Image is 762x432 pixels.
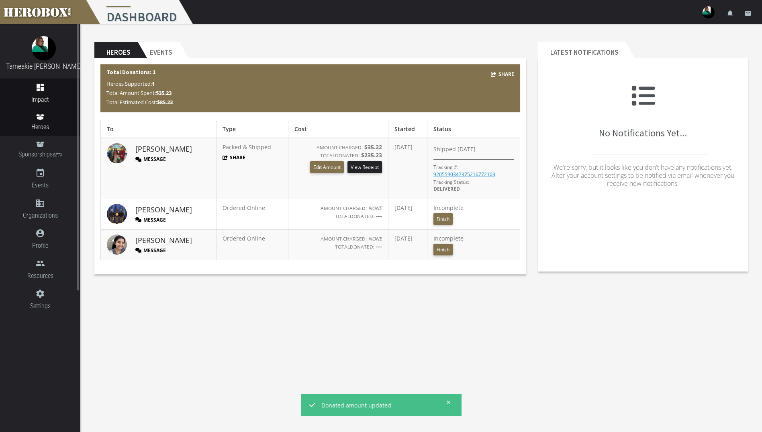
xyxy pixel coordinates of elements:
[320,152,360,158] small: TOTAL DONATED:
[135,235,192,246] a: [PERSON_NAME]
[364,143,382,151] b: $35.22
[433,244,453,255] button: Finish
[388,120,427,138] th: Started
[32,36,56,60] img: image
[310,161,344,173] button: Edit Amount
[107,235,127,255] img: image
[433,171,495,178] a: 9205590347375216772103
[106,89,172,97] span: Total Amount Spent:
[388,199,427,229] td: [DATE]
[376,243,382,250] b: ---
[53,152,62,158] small: BETA
[106,99,173,106] span: Total Estimated Cost:
[376,212,382,220] b: ---
[35,82,45,92] i: dashboard
[388,138,427,199] td: [DATE]
[223,143,271,151] span: Packed & Shipped
[288,120,388,138] th: Cost
[544,64,742,213] div: No Notifications Yet...
[6,62,82,70] a: Tameakie [PERSON_NAME]
[135,144,192,154] a: [PERSON_NAME]
[544,84,742,138] h2: No Notifications Yet...
[554,163,733,172] span: We're sorry, but it looks like you don't have any notifications yet.
[321,235,367,242] small: AMOUNT CHARGED:
[744,10,752,17] i: email
[100,64,520,112] div: Total Donations: 1
[135,216,166,223] button: Message
[107,204,127,224] img: image
[156,89,172,97] b: $35.23
[152,80,155,87] b: 1
[321,401,441,410] span: Donated amount updated.
[94,42,138,58] h2: Heroes
[223,154,246,161] button: Share
[223,204,265,212] span: Ordered Online
[491,70,514,79] button: Share
[135,247,166,254] button: Message
[368,205,382,211] small: NONE
[101,120,217,138] th: To
[135,156,166,163] button: Message
[361,151,382,159] b: $235.23
[317,144,363,150] small: AMOUNT CHARGED:
[727,10,734,17] i: notifications
[347,161,382,173] a: View Receipt
[335,213,374,219] small: TOTAL DONATED:
[433,179,469,185] span: Tracking Status:
[321,205,367,211] small: AMOUNT CHARGED:
[223,235,265,242] span: Ordered Online
[138,42,180,58] h2: Events
[433,235,464,252] span: Incomplete
[216,120,288,138] th: Type
[335,243,374,250] small: TOTAL DONATED:
[703,6,715,19] img: user-image
[552,171,734,188] span: Alter your account settings to be notified via email whenever you receive new notifications.
[107,143,127,163] img: image
[538,42,626,58] h2: Latest Notifications
[106,68,155,76] b: Total Donations: 1
[433,185,460,192] span: DELIVERED
[135,205,192,215] a: [PERSON_NAME]
[433,204,464,222] span: Incomplete
[106,80,155,87] span: Heroes Supported:
[433,164,458,171] p: Tracking #:
[433,145,476,153] span: Shipped [DATE]
[157,99,173,106] b: $85.23
[433,213,453,225] button: Finish
[427,120,520,138] th: Status
[388,229,427,260] td: [DATE]
[368,235,382,242] small: NONE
